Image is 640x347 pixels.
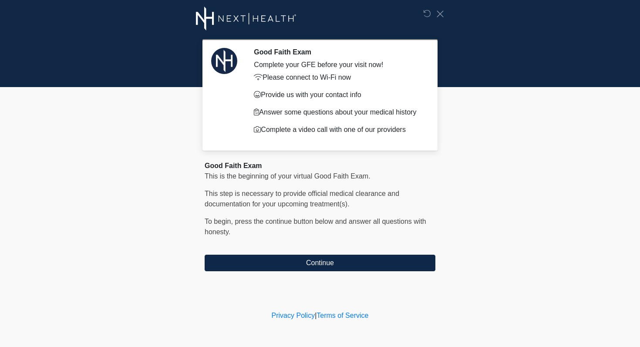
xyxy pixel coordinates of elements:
h2: Good Faith Exam [254,48,422,56]
p: Please connect to Wi-Fi now [254,72,422,83]
div: Good Faith Exam [205,161,435,171]
p: Answer some questions about your medical history [254,107,422,118]
a: | [315,312,317,319]
a: Terms of Service [317,312,368,319]
span: To begin, ﻿﻿﻿﻿﻿﻿press the continue button below and answer all questions with honesty. [205,218,426,236]
img: Agent Avatar [211,48,237,74]
img: Next-Health Logo [196,7,296,30]
a: Privacy Policy [272,312,315,319]
div: Complete your GFE before your visit now! [254,60,422,70]
span: This step is necessary to provide official medical clearance and documentation for your upcoming ... [205,190,399,208]
button: Continue [205,255,435,271]
p: Complete a video call with one of our providers [254,125,422,135]
span: This is the beginning of your virtual Good Faith Exam. [205,172,371,180]
p: Provide us with your contact info [254,90,422,100]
